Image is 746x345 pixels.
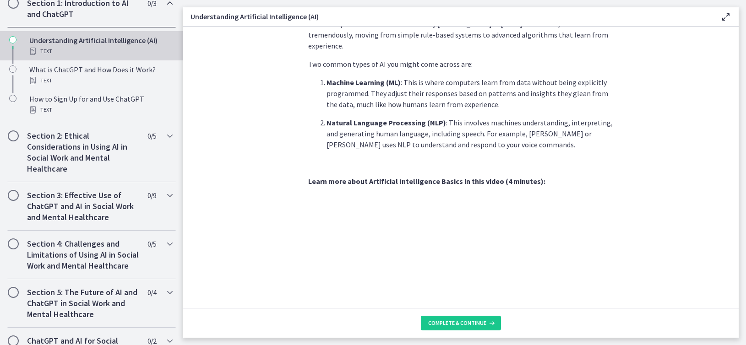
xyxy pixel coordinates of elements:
[27,130,139,174] h2: Section 2: Ethical Considerations in Using AI in Social Work and Mental Healthcare
[27,190,139,223] h2: Section 3: Effective Use of ChatGPT and AI in Social Work and Mental Healthcare
[308,177,545,186] strong: Learn more about Artificial Intelligence Basics in this video (4 minutes):
[327,117,614,150] p: : This involves machines understanding, interpreting, and generating human language, including sp...
[428,319,486,327] span: Complete & continue
[147,238,156,249] span: 0 / 5
[327,78,401,87] strong: Machine Learning (ML)
[29,64,172,86] div: What is ChatGPT and How Does it Work?
[29,46,172,57] div: Text
[191,11,706,22] h3: Understanding Artificial Intelligence (AI)
[29,104,172,115] div: Text
[147,130,156,141] span: 0 / 5
[27,238,139,271] h2: Section 4: Challenges and Limitations of Using AI in Social Work and Mental Healthcare
[421,316,501,330] button: Complete & continue
[29,35,172,57] div: Understanding Artificial Intelligence (AI)
[147,287,156,298] span: 0 / 4
[308,59,614,70] p: Two common types of AI you might come across are:
[147,190,156,201] span: 0 / 9
[327,77,614,110] p: : This is where computers learn from data without being explicitly programmed. They adjust their ...
[27,287,139,320] h2: Section 5: The Future of AI and ChatGPT in Social Work and Mental Healthcare
[29,93,172,115] div: How to Sign Up for and Use ChatGPT
[327,118,446,127] strong: Natural Language Processing (NLP)
[308,18,614,51] p: The concept of AI was first introduced by [PERSON_NAME] in [DATE]. Since then, AI has evolved tre...
[29,75,172,86] div: Text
